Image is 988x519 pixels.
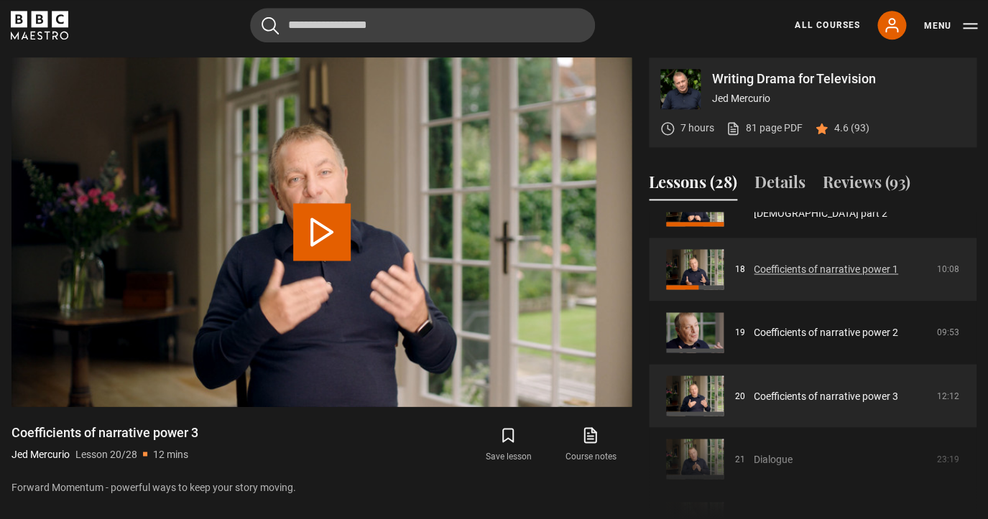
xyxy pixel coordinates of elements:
[680,121,714,136] p: 7 hours
[550,424,632,465] a: Course notes
[923,19,977,33] button: Toggle navigation
[11,480,632,495] p: Forward Momentum - powerful ways to keep your story moving.
[726,121,803,136] a: 81 page PDF
[754,262,898,277] a: Coefficients of narrative power 1
[11,446,70,462] p: Jed Mercurio
[823,170,910,200] button: Reviews (93)
[467,424,549,465] button: Save lesson
[75,446,137,462] p: Lesson 20/28
[649,170,737,200] button: Lessons (28)
[293,203,351,261] button: Play Lesson Coefficients of narrative power 3
[11,11,68,39] svg: BBC Maestro
[834,121,869,136] p: 4.6 (93)
[250,8,595,42] input: Search
[754,191,928,221] a: Projecting forward - the series [DEMOGRAPHIC_DATA] part 2
[754,170,805,200] button: Details
[712,73,965,85] p: Writing Drama for Television
[754,325,898,340] a: Coefficients of narrative power 2
[11,57,632,406] video-js: Video Player
[754,388,898,403] a: Coefficients of narrative power 3
[153,446,188,462] p: 12 mins
[795,19,860,32] a: All Courses
[712,91,965,106] p: Jed Mercurio
[262,17,279,34] button: Submit the search query
[11,424,198,441] h1: Coefficients of narrative power 3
